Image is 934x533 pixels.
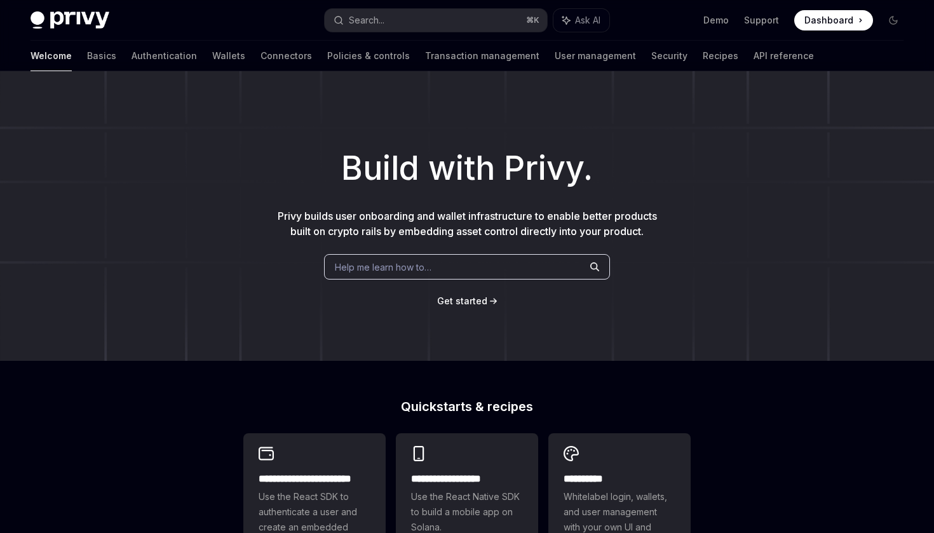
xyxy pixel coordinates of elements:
[651,41,687,71] a: Security
[555,41,636,71] a: User management
[794,10,873,30] a: Dashboard
[212,41,245,71] a: Wallets
[278,210,657,238] span: Privy builds user onboarding and wallet infrastructure to enable better products built on crypto ...
[30,11,109,29] img: dark logo
[553,9,609,32] button: Ask AI
[132,41,197,71] a: Authentication
[327,41,410,71] a: Policies & controls
[703,41,738,71] a: Recipes
[261,41,312,71] a: Connectors
[20,144,914,193] h1: Build with Privy.
[437,295,487,306] span: Get started
[335,260,431,274] span: Help me learn how to…
[325,9,546,32] button: Search...⌘K
[243,400,691,413] h2: Quickstarts & recipes
[754,41,814,71] a: API reference
[30,41,72,71] a: Welcome
[575,14,600,27] span: Ask AI
[425,41,539,71] a: Transaction management
[526,15,539,25] span: ⌘ K
[87,41,116,71] a: Basics
[703,14,729,27] a: Demo
[804,14,853,27] span: Dashboard
[744,14,779,27] a: Support
[349,13,384,28] div: Search...
[437,295,487,307] a: Get started
[883,10,904,30] button: Toggle dark mode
